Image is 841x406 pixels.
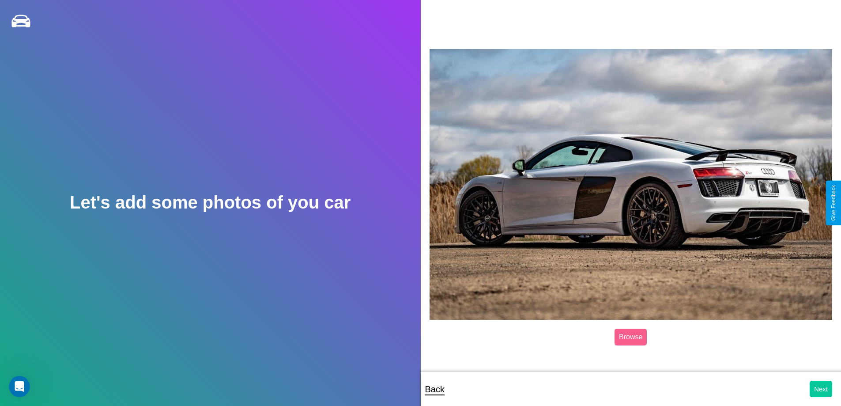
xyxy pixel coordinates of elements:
[425,381,445,397] p: Back
[830,185,837,221] div: Give Feedback
[70,193,351,212] h2: Let's add some photos of you car
[810,381,832,397] button: Next
[9,376,30,397] iframe: Intercom live chat
[430,49,833,320] img: posted
[615,329,647,345] label: Browse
